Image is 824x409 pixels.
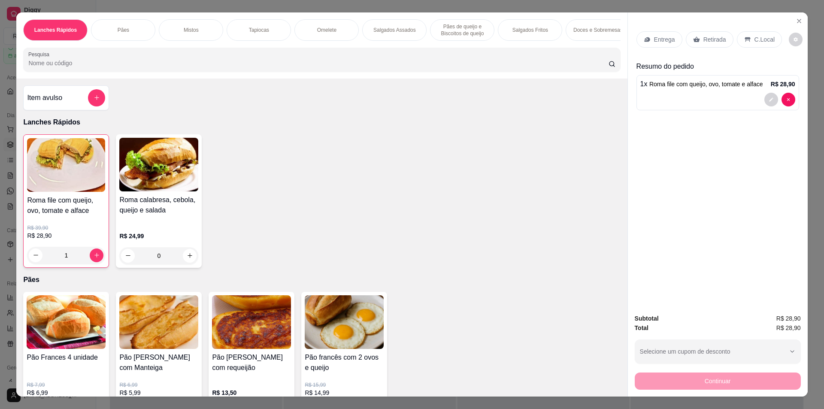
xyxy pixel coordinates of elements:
[90,248,103,262] button: increase-product-quantity
[212,352,291,373] h4: Pão [PERSON_NAME] com requeijão
[27,231,105,240] p: R$ 28,90
[28,59,608,67] input: Pesquisa
[28,51,52,58] label: Pesquisa
[34,27,77,33] p: Lanches Rápidos
[305,295,384,349] img: product-image
[23,117,620,127] p: Lanches Rápidos
[754,35,775,44] p: C.Local
[437,23,487,37] p: Pães de queijo e Biscoitos de queijo
[771,80,795,88] p: R$ 28,90
[249,27,269,33] p: Tapiocas
[573,27,623,33] p: Doces e Sobremesas
[640,79,763,89] p: 1 x
[212,295,291,349] img: product-image
[27,388,106,397] p: R$ 6,99
[776,323,801,333] span: R$ 28,90
[305,388,384,397] p: R$ 14,99
[88,89,105,106] button: add-separate-item
[118,27,129,33] p: Pães
[27,352,106,363] h4: Pão Frances 4 unidade
[27,138,105,192] img: product-image
[212,388,291,397] p: R$ 13,50
[792,14,806,28] button: Close
[305,382,384,388] p: R$ 15,99
[789,33,803,46] button: decrease-product-quantity
[635,315,659,322] strong: Subtotal
[27,224,105,231] p: R$ 39,90
[119,382,198,388] p: R$ 6,99
[119,388,198,397] p: R$ 5,99
[27,195,105,216] h4: Roma file com queijo, ovo, tomate e alface
[29,248,42,262] button: decrease-product-quantity
[184,27,199,33] p: Mistos
[27,295,106,349] img: product-image
[183,249,197,263] button: increase-product-quantity
[373,27,416,33] p: Salgados Assados
[23,275,620,285] p: Pães
[119,295,198,349] img: product-image
[119,352,198,373] h4: Pão [PERSON_NAME] com Manteiga
[119,232,198,240] p: R$ 24,99
[119,138,198,191] img: product-image
[512,27,548,33] p: Salgados Fritos
[635,339,801,364] button: Selecione um cupom de desconto
[119,195,198,215] h4: Roma calabresa, cebola, queijo e salada
[776,314,801,323] span: R$ 28,90
[654,35,675,44] p: Entrega
[305,352,384,373] h4: Pão francês com 2 ovos e queijo
[764,93,778,106] button: decrease-product-quantity
[27,382,106,388] p: R$ 7,99
[703,35,726,44] p: Retirada
[635,324,648,331] strong: Total
[782,93,795,106] button: decrease-product-quantity
[649,81,763,88] span: Roma file com queijo, ovo, tomate e alface
[121,249,135,263] button: decrease-product-quantity
[636,61,799,72] p: Resumo do pedido
[27,93,62,103] h4: Item avulso
[317,27,336,33] p: Omelete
